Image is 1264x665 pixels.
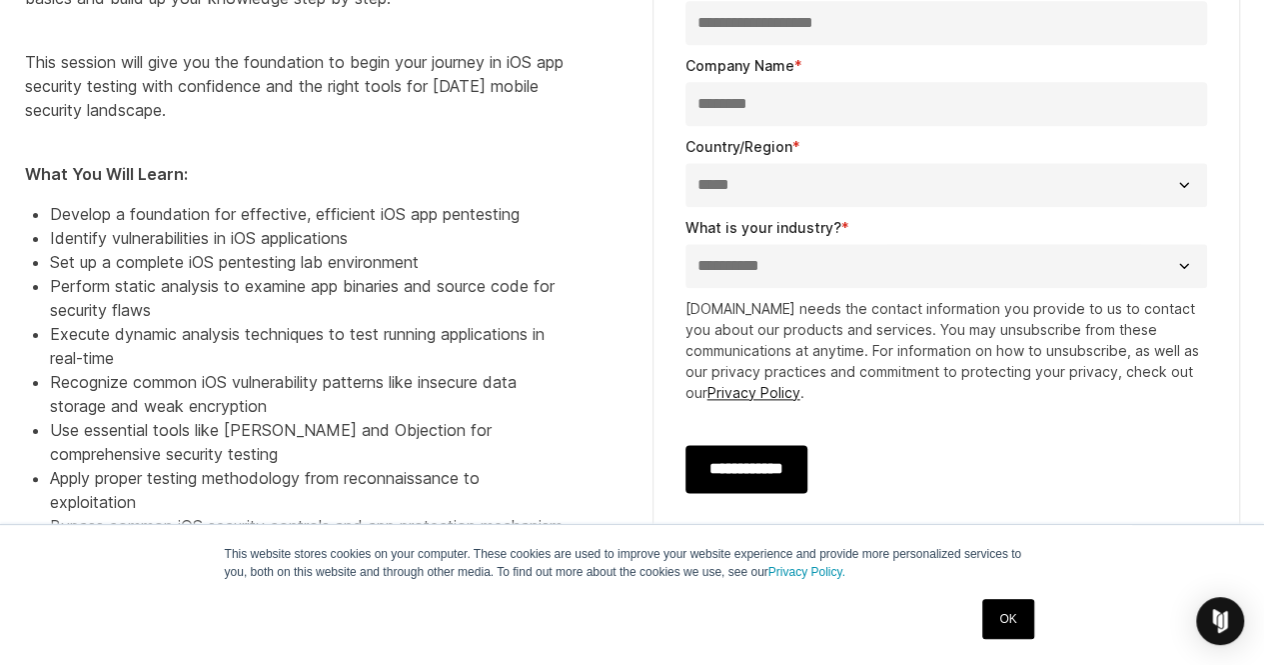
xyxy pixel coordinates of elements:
span: This session will give you the foundation to begin your journey in iOS app security testing with ... [25,52,564,120]
div: Open Intercom Messenger [1196,597,1244,645]
li: Apply proper testing methodology from reconnaissance to exploitation [50,466,565,514]
li: Identify vulnerabilities in iOS applications [50,226,565,250]
span: What is your industry? [685,219,841,236]
span: Country/Region [685,138,792,155]
li: Execute dynamic analysis techniques to test running applications in real-time [50,322,565,370]
a: Privacy Policy [707,384,800,401]
p: [DOMAIN_NAME] needs the contact information you provide to us to contact you about our products a... [685,298,1207,403]
li: Recognize common iOS vulnerability patterns like insecure data storage and weak encryption [50,370,565,418]
strong: What You Will Learn: [25,164,188,184]
p: This website stores cookies on your computer. These cookies are used to improve your website expe... [225,545,1040,581]
a: OK [982,599,1033,639]
a: Privacy Policy. [768,565,845,579]
li: Use essential tools like [PERSON_NAME] and Objection for comprehensive security testing [50,418,565,466]
li: Perform static analysis to examine app binaries and source code for security flaws [50,274,565,322]
li: Bypass common iOS security controls and app protection mechanism [50,514,565,538]
li: Set up a complete iOS pentesting lab environment [50,250,565,274]
li: Develop a foundation for effective, efficient iOS app pentesting [50,202,565,226]
span: Company Name [685,57,794,74]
